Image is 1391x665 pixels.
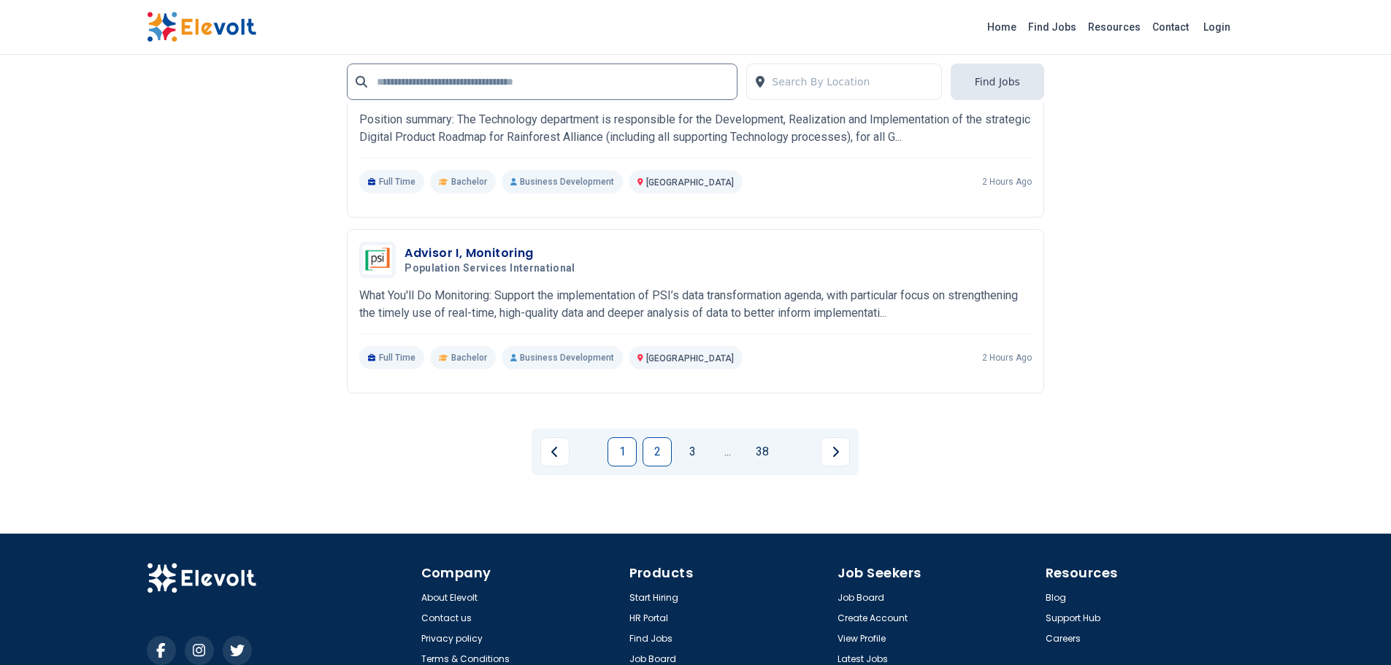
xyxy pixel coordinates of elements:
h3: Advisor I, Monitoring [405,245,581,262]
a: About Elevolt [421,592,478,604]
h4: Company [421,563,621,583]
p: Full Time [359,346,424,369]
a: HR Portal [629,612,668,624]
a: Resources [1082,15,1146,39]
a: Previous page [540,437,570,466]
a: Careers [1046,633,1081,645]
a: Latest Jobs [838,653,888,665]
a: Support Hub [1046,612,1100,624]
a: Rainforest AllianceJunior Survey EngineerRainforest AlliancePosition summary: The Technology depa... [359,66,1032,193]
a: Job Board [838,592,884,604]
a: Find Jobs [1022,15,1082,39]
a: Find Jobs [629,633,672,645]
a: Contact [1146,15,1195,39]
a: Page 1 is your current page [608,437,637,466]
p: 2 hours ago [982,352,1032,364]
a: Job Board [629,653,676,665]
a: Page 3 [678,437,707,466]
p: 2 hours ago [982,176,1032,188]
p: Position summary: The Technology department is responsible for the Development, Realization and I... [359,111,1032,146]
span: [GEOGRAPHIC_DATA] [646,353,734,364]
img: Elevolt [147,563,256,593]
span: [GEOGRAPHIC_DATA] [646,177,734,188]
a: Population Services InternationalAdvisor I, MonitoringPopulation Services InternationalWhat You'l... [359,242,1032,369]
a: Start Hiring [629,592,678,604]
a: Jump forward [713,437,742,466]
a: Contact us [421,612,472,624]
span: Bachelor [451,352,487,364]
a: Blog [1046,592,1066,604]
p: Business Development [502,170,623,193]
a: Next page [821,437,850,466]
a: Home [981,15,1022,39]
img: Elevolt [147,12,256,42]
p: What You'll Do Monitoring: Support the implementation of PSI’s data transformation agenda, with p... [359,287,1032,322]
iframe: Advertisement [147,2,330,440]
ul: Pagination [540,437,850,466]
img: Population Services International [363,245,392,274]
a: Page 38 [748,437,777,466]
button: Find Jobs [951,64,1044,100]
a: Create Account [838,612,908,624]
a: Privacy policy [421,633,483,645]
h4: Products [629,563,829,583]
a: View Profile [838,633,886,645]
h4: Job Seekers [838,563,1037,583]
p: Business Development [502,346,623,369]
h4: Resources [1046,563,1245,583]
a: Page 2 [643,437,672,466]
span: Bachelor [451,176,487,188]
a: Login [1195,12,1239,42]
p: Full Time [359,170,424,193]
span: Population Services International [405,262,575,275]
iframe: Chat Widget [1318,595,1391,665]
a: Terms & Conditions [421,653,510,665]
